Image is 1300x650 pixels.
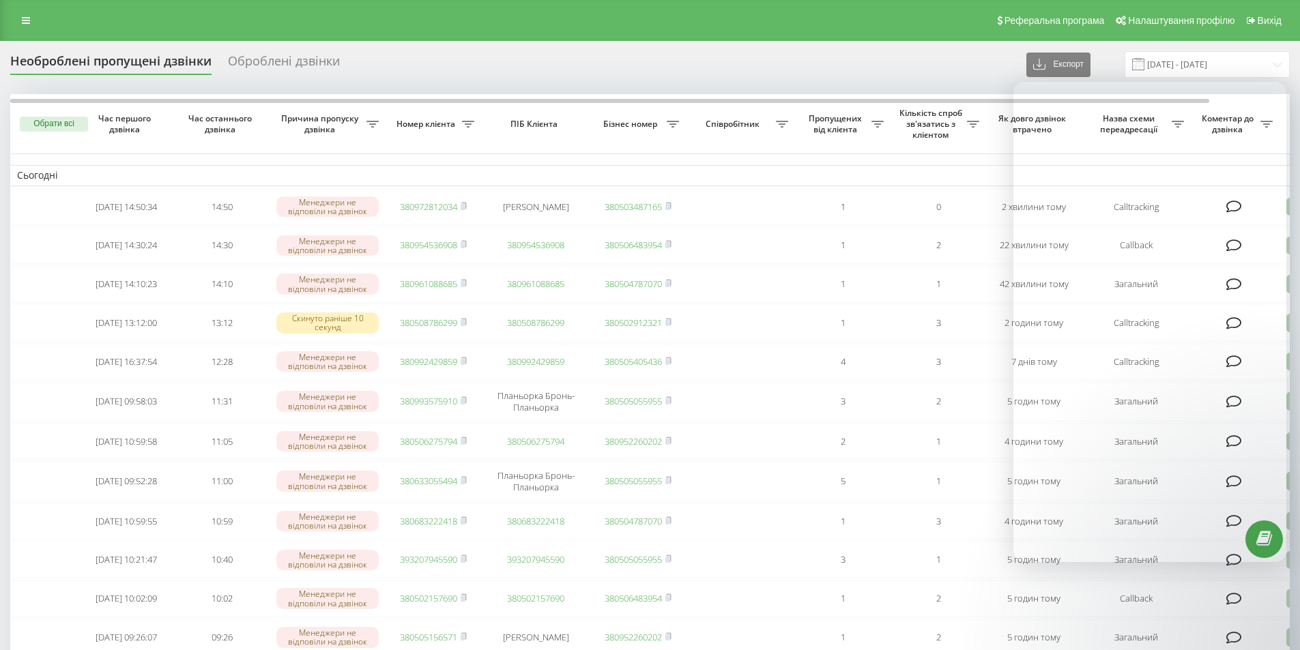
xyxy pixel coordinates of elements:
[605,239,662,251] a: 380506483954
[276,627,379,647] div: Менеджери не відповіли на дзвінок
[795,305,891,341] td: 1
[174,383,270,421] td: 11:31
[986,503,1082,540] td: 4 години тому
[605,316,662,329] a: 380502912321
[605,631,662,643] a: 380952260202
[400,515,457,527] a: 380683222418
[1128,15,1234,26] span: Налаштування профілю
[795,227,891,263] td: 1
[507,553,564,565] a: 393207945590
[78,424,174,460] td: [DATE] 10:59:58
[400,239,457,251] a: 380954536908
[1082,580,1191,617] td: Callback
[174,227,270,263] td: 14:30
[897,108,967,140] span: Кількість спроб зв'язатись з клієнтом
[605,201,662,213] a: 380503487165
[795,424,891,460] td: 2
[276,351,379,372] div: Менеджери не відповіли на дзвінок
[891,542,986,578] td: 1
[891,227,986,263] td: 2
[276,471,379,491] div: Менеджери не відповіли на дзвінок
[507,278,564,290] a: 380961088685
[891,580,986,617] td: 2
[986,580,1082,617] td: 5 годин тому
[605,475,662,487] a: 380505055955
[507,592,564,604] a: 380502157690
[174,580,270,617] td: 10:02
[507,515,564,527] a: 380683222418
[1258,15,1282,26] span: Вихід
[693,119,776,130] span: Співробітник
[986,462,1082,500] td: 5 годин тому
[276,235,379,256] div: Менеджери не відповіли на дзвінок
[481,189,590,225] td: [PERSON_NAME]
[986,542,1082,578] td: 5 годин тому
[174,344,270,380] td: 12:28
[174,503,270,540] td: 10:59
[174,189,270,225] td: 14:50
[795,383,891,421] td: 3
[400,553,457,565] a: 393207945590
[507,435,564,447] a: 380506275794
[1013,82,1286,562] iframe: Intercom live chat
[605,355,662,368] a: 380505405436
[78,189,174,225] td: [DATE] 14:50:34
[507,355,564,368] a: 380992429859
[78,344,174,380] td: [DATE] 16:37:54
[276,511,379,531] div: Менеджери не відповіли на дзвінок
[891,424,986,460] td: 1
[507,316,564,329] a: 380508786299
[605,435,662,447] a: 380952260202
[400,201,457,213] a: 380972812034
[605,278,662,290] a: 380504787070
[89,113,163,134] span: Час першого дзвінка
[481,383,590,421] td: Планьорка Бронь-Планьорка
[174,266,270,302] td: 14:10
[481,462,590,500] td: Планьорка Бронь-Планьорка
[174,424,270,460] td: 11:05
[795,462,891,500] td: 5
[1026,53,1090,77] button: Експорт
[78,383,174,421] td: [DATE] 09:58:03
[400,278,457,290] a: 380961088685
[78,227,174,263] td: [DATE] 14:30:24
[795,503,891,540] td: 1
[891,344,986,380] td: 3
[78,305,174,341] td: [DATE] 13:12:00
[795,580,891,617] td: 1
[78,542,174,578] td: [DATE] 10:21:47
[605,592,662,604] a: 380506483954
[228,54,340,75] div: Оброблені дзвінки
[400,355,457,368] a: 380992429859
[891,503,986,540] td: 3
[891,189,986,225] td: 0
[174,462,270,500] td: 11:00
[891,305,986,341] td: 3
[174,305,270,341] td: 13:12
[185,113,259,134] span: Час останнього дзвінка
[891,383,986,421] td: 2
[795,542,891,578] td: 3
[400,395,457,407] a: 380993575910
[276,113,366,134] span: Причина пропуску дзвінка
[795,266,891,302] td: 1
[891,266,986,302] td: 1
[795,344,891,380] td: 4
[78,462,174,500] td: [DATE] 09:52:28
[78,580,174,617] td: [DATE] 10:02:09
[986,383,1082,421] td: 5 годин тому
[891,462,986,500] td: 1
[78,503,174,540] td: [DATE] 10:59:55
[605,395,662,407] a: 380505055955
[986,424,1082,460] td: 4 години тому
[400,592,457,604] a: 380502157690
[276,588,379,608] div: Менеджери не відповіли на дзвінок
[276,312,379,333] div: Скинуто раніше 10 секунд
[986,344,1082,380] td: 7 днів тому
[276,550,379,570] div: Менеджери не відповіли на дзвінок
[276,391,379,411] div: Менеджери не відповіли на дзвінок
[986,189,1082,225] td: 2 хвилини тому
[507,239,564,251] a: 380954536908
[20,117,88,132] button: Обрати всі
[400,475,457,487] a: 380633055494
